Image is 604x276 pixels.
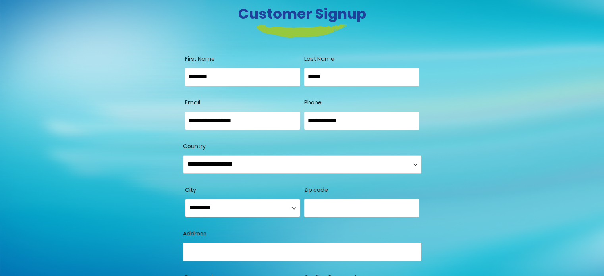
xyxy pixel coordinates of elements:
span: Address [183,230,206,237]
span: City [185,186,196,194]
h3: Customer Signup [82,5,523,22]
img: login-heading-border.png [257,24,347,38]
span: Country [183,142,206,150]
span: Zip code [304,186,328,194]
span: First Name [185,55,215,63]
span: Last Name [304,55,334,63]
span: Phone [304,98,322,106]
span: Email [185,98,200,106]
